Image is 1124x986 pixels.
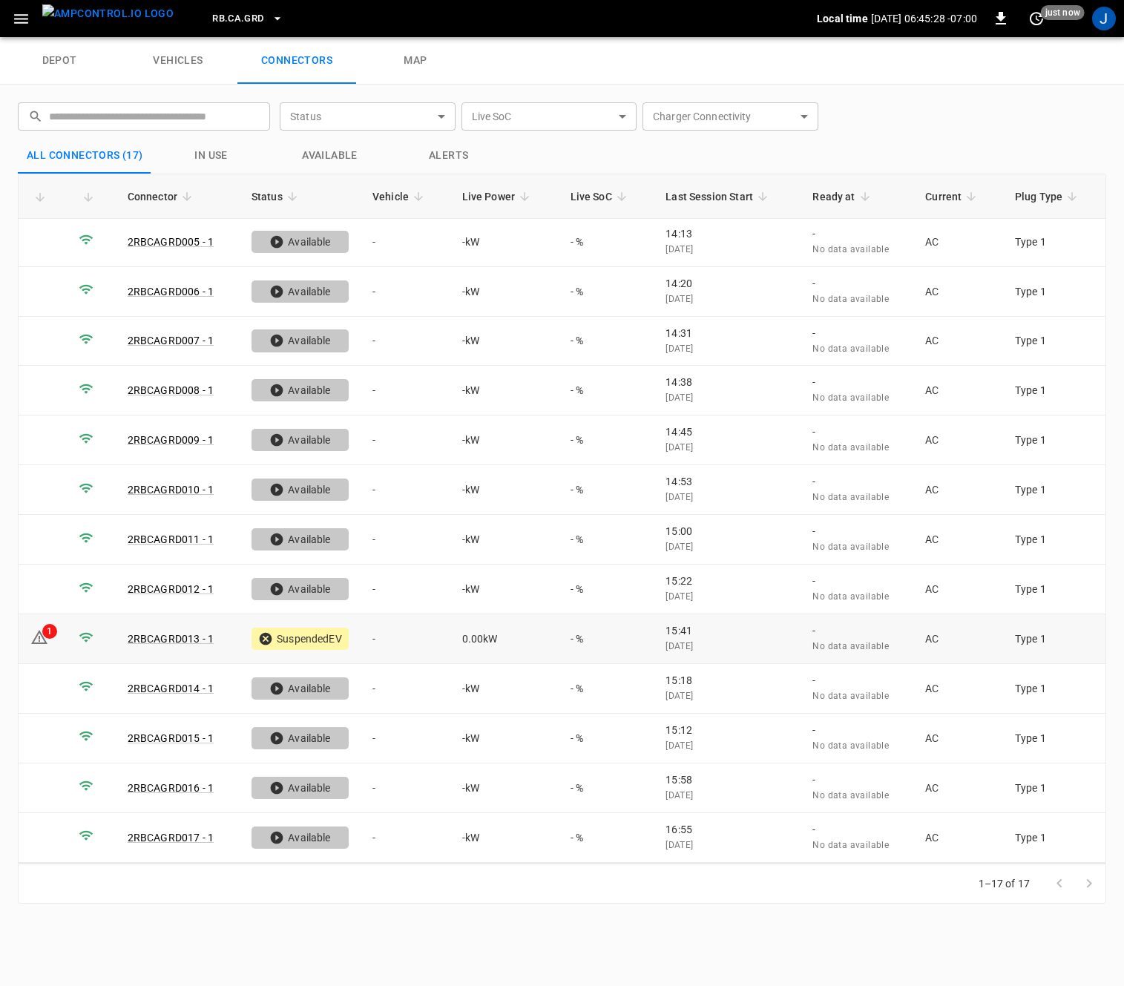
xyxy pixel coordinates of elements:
td: AC [913,515,1003,565]
span: [DATE] [665,542,693,552]
td: Type 1 [1003,217,1105,267]
td: Type 1 [1003,317,1105,367]
span: [DATE] [665,641,693,651]
div: Available [252,677,349,700]
td: AC [913,813,1003,863]
p: 14:53 [665,474,789,489]
button: set refresh interval [1025,7,1048,30]
p: 15:58 [665,772,789,787]
td: Type 1 [1003,763,1105,813]
span: No data available [812,392,889,403]
td: - [361,415,450,465]
td: Type 1 [1003,415,1105,465]
button: Available [271,138,390,174]
td: - % [559,317,654,367]
td: AC [913,415,1003,465]
p: 15:41 [665,623,789,638]
p: 14:13 [665,226,789,241]
td: - % [559,813,654,863]
a: 2RBCAGRD013 - 1 [128,633,214,645]
span: No data available [812,442,889,453]
td: - [361,714,450,763]
span: [DATE] [665,442,693,453]
a: connectors [237,37,356,85]
span: No data available [812,294,889,304]
span: [DATE] [665,591,693,602]
span: Ready at [812,188,874,206]
td: Type 1 [1003,366,1105,415]
td: - kW [450,565,559,614]
td: 0.00 kW [450,614,559,664]
td: AC [913,465,1003,515]
td: - % [559,515,654,565]
td: Type 1 [1003,515,1105,565]
div: Available [252,479,349,501]
a: 2RBCAGRD016 - 1 [128,782,214,794]
td: - kW [450,415,559,465]
td: - kW [450,366,559,415]
img: ampcontrol.io logo [42,4,174,23]
span: [DATE] [665,492,693,502]
span: No data available [812,492,889,502]
p: - [812,772,901,787]
td: - [361,515,450,565]
div: Available [252,528,349,550]
div: profile-icon [1092,7,1116,30]
p: - [812,326,901,341]
span: just now [1041,5,1085,20]
p: [DATE] 06:45:28 -07:00 [871,11,977,26]
button: All Connectors (17) [18,138,152,174]
span: No data available [812,790,889,801]
td: AC [913,565,1003,614]
td: AC [913,763,1003,813]
p: 15:18 [665,673,789,688]
td: - % [559,465,654,515]
span: Status [252,188,302,206]
td: - % [559,614,654,664]
div: Available [252,826,349,849]
p: - [812,822,901,837]
a: 2RBCAGRD006 - 1 [128,286,214,298]
p: 14:20 [665,276,789,291]
span: Last Session Start [665,188,772,206]
td: Type 1 [1003,664,1105,714]
div: Available [252,578,349,600]
td: AC [913,366,1003,415]
td: - % [559,267,654,317]
div: Available [252,429,349,451]
p: - [812,375,901,390]
td: - % [559,714,654,763]
span: No data available [812,344,889,354]
span: No data available [812,840,889,850]
div: Available [252,329,349,352]
td: - kW [450,664,559,714]
p: - [812,723,901,737]
button: RB.CA.GRD [206,4,289,33]
span: No data available [812,244,889,254]
div: Available [252,727,349,749]
span: [DATE] [665,244,693,254]
td: - % [559,763,654,813]
p: - [812,573,901,588]
td: Type 1 [1003,614,1105,664]
span: Live Power [462,188,535,206]
span: Live SoC [571,188,631,206]
p: 15:00 [665,524,789,539]
td: - kW [450,714,559,763]
span: Connector [128,188,197,206]
span: No data available [812,740,889,751]
p: 14:45 [665,424,789,439]
td: - [361,366,450,415]
p: 14:38 [665,375,789,390]
p: 1–17 of 17 [979,876,1031,891]
a: 2RBCAGRD005 - 1 [128,236,214,248]
div: Available [252,379,349,401]
div: Available [252,231,349,253]
a: 2RBCAGRD017 - 1 [128,832,214,844]
td: - % [559,565,654,614]
span: RB.CA.GRD [212,10,263,27]
td: - [361,763,450,813]
td: - [361,465,450,515]
p: - [812,226,901,241]
td: - % [559,664,654,714]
